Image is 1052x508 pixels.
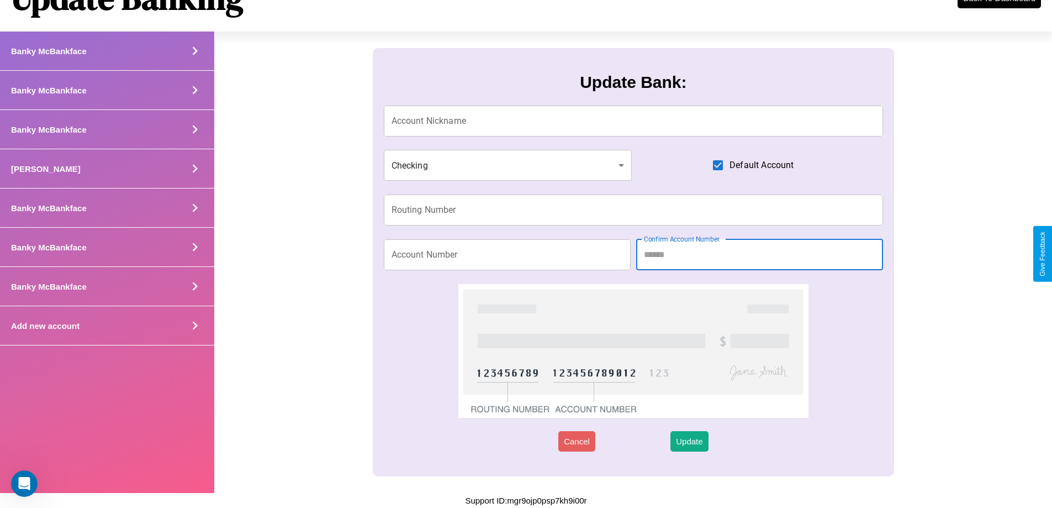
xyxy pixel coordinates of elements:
[729,159,794,172] span: Default Account
[384,150,632,181] div: Checking
[670,431,708,452] button: Update
[11,46,87,56] h4: Banky McBankface
[11,321,80,331] h4: Add new account
[11,243,87,252] h4: Banky McBankface
[11,86,87,95] h4: Banky McBankface
[11,282,87,291] h4: Banky McBankface
[1039,232,1046,276] div: Give Feedback
[458,284,808,418] img: check
[465,493,586,508] p: Support ID: mgr9ojp0psp7kh9i00r
[580,73,686,92] h3: Update Bank:
[11,203,87,213] h4: Banky McBankface
[11,470,38,497] iframe: Intercom live chat
[11,164,81,174] h4: [PERSON_NAME]
[558,431,595,452] button: Cancel
[644,234,720,244] label: Confirm Account Number
[11,125,87,134] h4: Banky McBankface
